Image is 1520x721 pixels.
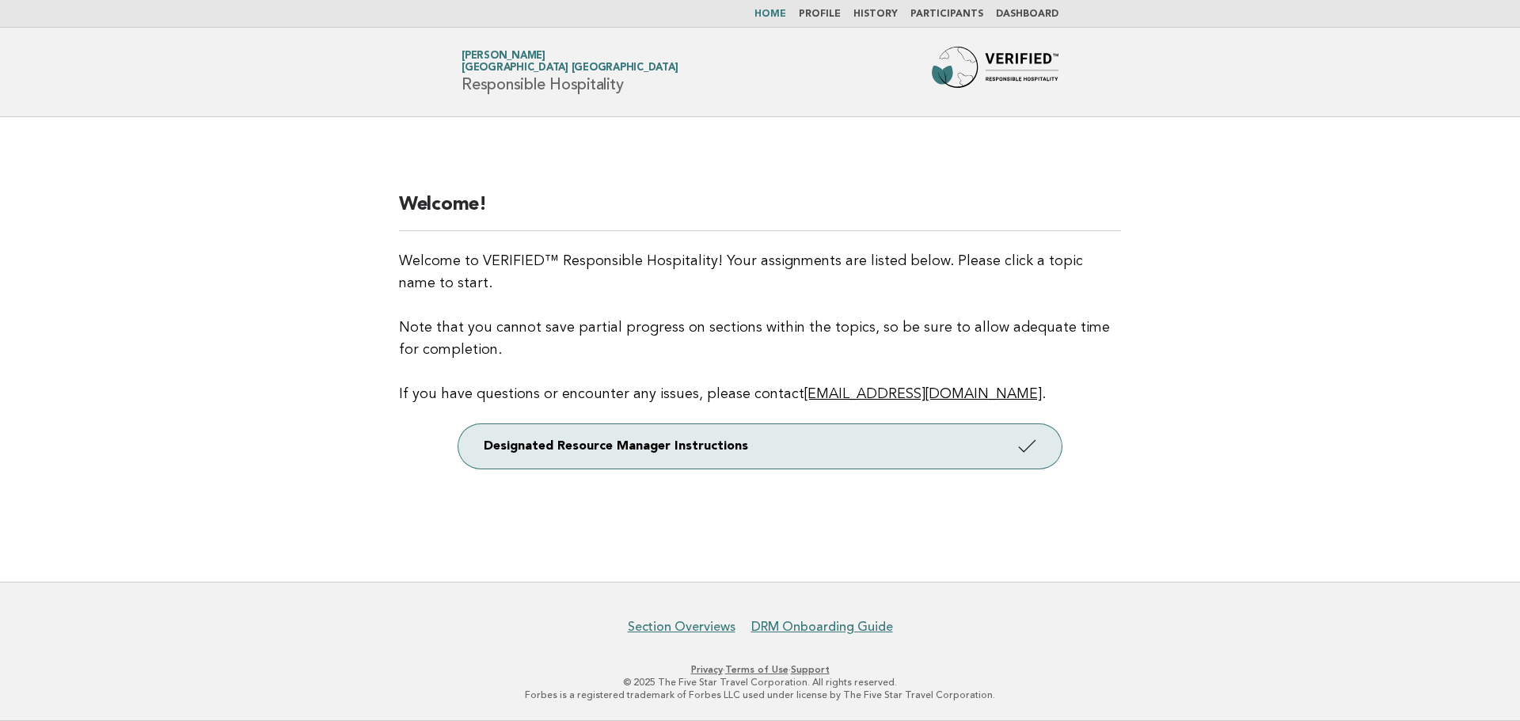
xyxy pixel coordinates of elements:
[853,9,898,19] a: History
[275,689,1244,701] p: Forbes is a registered trademark of Forbes LLC used under license by The Five Star Travel Corpora...
[996,9,1058,19] a: Dashboard
[910,9,983,19] a: Participants
[399,250,1121,405] p: Welcome to VERIFIED™ Responsible Hospitality! Your assignments are listed below. Please click a t...
[462,51,678,73] a: [PERSON_NAME][GEOGRAPHIC_DATA] [GEOGRAPHIC_DATA]
[275,663,1244,676] p: · ·
[691,664,723,675] a: Privacy
[275,676,1244,689] p: © 2025 The Five Star Travel Corporation. All rights reserved.
[799,9,841,19] a: Profile
[791,664,830,675] a: Support
[462,51,678,93] h1: Responsible Hospitality
[462,63,678,74] span: [GEOGRAPHIC_DATA] [GEOGRAPHIC_DATA]
[399,192,1121,231] h2: Welcome!
[725,664,788,675] a: Terms of Use
[628,619,735,635] a: Section Overviews
[804,387,1042,401] a: [EMAIL_ADDRESS][DOMAIN_NAME]
[458,424,1062,469] a: Designated Resource Manager Instructions
[751,619,893,635] a: DRM Onboarding Guide
[932,47,1058,97] img: Forbes Travel Guide
[754,9,786,19] a: Home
